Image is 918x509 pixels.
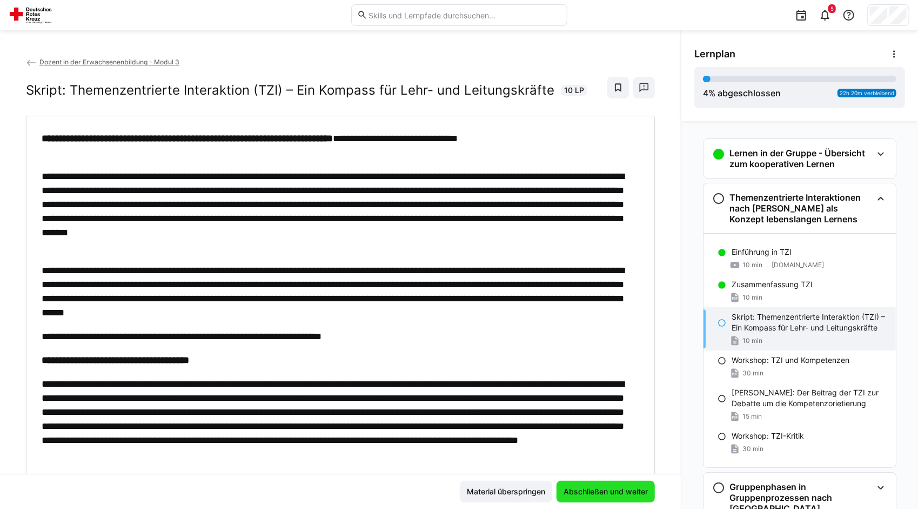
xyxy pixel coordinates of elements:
a: Dozent in der Erwachsenenbildung - Modul 3 [26,58,179,66]
span: 30 min [742,369,763,378]
span: 10 LP [564,85,584,96]
p: Zusammenfassung TZI [732,279,813,290]
p: Workshop: TZI und Kompetenzen [732,355,849,366]
span: Material überspringen [465,486,547,497]
span: 30 min [742,445,763,453]
span: Lernplan [694,48,735,60]
button: Material überspringen [460,481,552,503]
h3: Themenzentrierte Interaktionen nach [PERSON_NAME] als Konzept lebenslangen Lernens [729,192,872,224]
span: Dozent in der Erwachsenenbildung - Modul 3 [39,58,179,66]
div: % abgeschlossen [703,87,781,100]
span: 5 [830,5,834,12]
span: 15 min [742,412,762,421]
span: [DOMAIN_NAME] [772,261,824,269]
h2: Skript: Themenzentrierte Interaktion (TZI) – Ein Kompass für Lehr- und Leitungskräfte [26,82,554,98]
span: 10 min [742,336,762,345]
button: Abschließen und weiter [557,481,655,503]
span: 4 [703,88,708,98]
p: [PERSON_NAME]: Der Beitrag der TZI zur Debatte um die Kompetenzorietierung [732,387,887,409]
span: Abschließen und weiter [562,486,649,497]
p: Einführung in TZI [732,247,792,257]
span: 10 min [742,293,762,302]
input: Skills und Lernpfade durchsuchen… [367,10,561,20]
span: 10 min [742,261,762,269]
span: 22h 20m verbleibend [840,90,894,96]
p: Skript: Themenzentrierte Interaktion (TZI) – Ein Kompass für Lehr- und Leitungskräfte [732,312,887,333]
h3: Lernen in der Gruppe - Übersicht zum kooperativen Lernen [729,148,872,169]
p: Workshop: TZI-Kritik [732,431,804,441]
